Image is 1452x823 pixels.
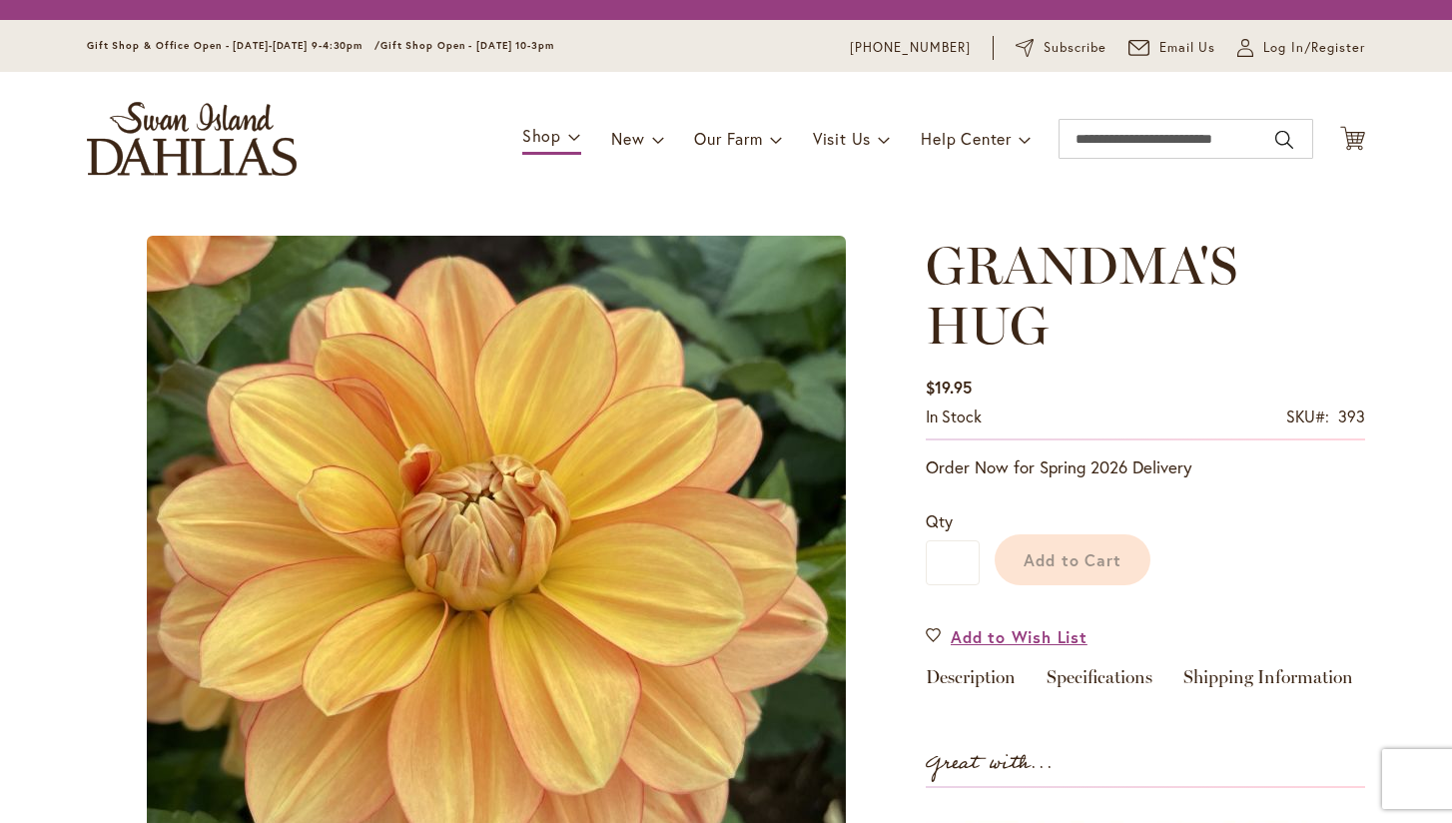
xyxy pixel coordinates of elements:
[926,668,1016,697] a: Description
[611,128,644,149] span: New
[1159,38,1216,58] span: Email Us
[951,625,1088,648] span: Add to Wish List
[1338,406,1365,428] div: 393
[850,38,971,58] a: [PHONE_NUMBER]
[87,39,380,52] span: Gift Shop & Office Open - [DATE]-[DATE] 9-4:30pm /
[694,128,762,149] span: Our Farm
[522,125,561,146] span: Shop
[926,747,1054,780] strong: Great with...
[926,377,972,398] span: $19.95
[926,234,1237,357] span: GRANDMA'S HUG
[1263,38,1365,58] span: Log In/Register
[1016,38,1106,58] a: Subscribe
[1128,38,1216,58] a: Email Us
[813,128,871,149] span: Visit Us
[921,128,1012,149] span: Help Center
[926,510,953,531] span: Qty
[1044,38,1106,58] span: Subscribe
[926,455,1365,479] p: Order Now for Spring 2026 Delivery
[1183,668,1353,697] a: Shipping Information
[926,625,1088,648] a: Add to Wish List
[926,406,982,426] span: In stock
[1286,406,1329,426] strong: SKU
[926,406,982,428] div: Availability
[1047,668,1152,697] a: Specifications
[926,668,1365,697] div: Detailed Product Info
[380,39,554,52] span: Gift Shop Open - [DATE] 10-3pm
[87,102,297,176] a: store logo
[1237,38,1365,58] a: Log In/Register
